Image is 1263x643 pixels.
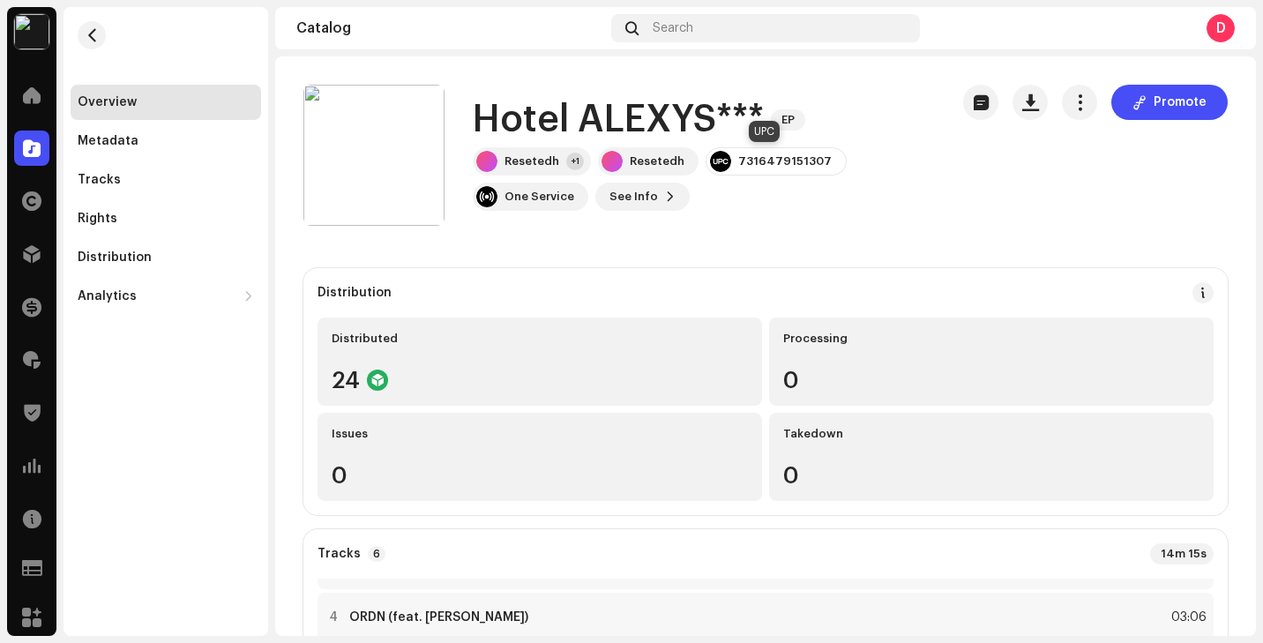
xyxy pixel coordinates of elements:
p-badge: 6 [368,546,385,562]
button: Promote [1111,85,1228,120]
re-m-nav-item: Metadata [71,123,261,159]
div: Resetedh [504,154,559,168]
div: Overview [78,95,137,109]
span: EP [771,109,805,131]
div: Issues [332,427,748,441]
h1: Hotel ALEXYS*** [473,100,764,140]
span: Promote [1154,85,1207,120]
div: Tracks [78,173,121,187]
div: Analytics [78,289,137,303]
div: Distributed [332,332,748,346]
div: Takedown [783,427,1199,441]
div: Distribution [78,250,152,265]
div: Rights [78,212,117,226]
div: Metadata [78,134,138,148]
img: 87673747-9ce7-436b-aed6-70e10163a7f0 [14,14,49,49]
strong: Tracks [318,547,361,561]
div: Catalog [296,21,604,35]
re-m-nav-item: Tracks [71,162,261,198]
re-m-nav-dropdown: Analytics [71,279,261,314]
div: 14m 15s [1150,543,1214,564]
re-m-nav-item: Rights [71,201,261,236]
strong: ORDN (feat. [PERSON_NAME]) [349,610,528,624]
re-m-nav-item: Overview [71,85,261,120]
div: D [1207,14,1235,42]
div: 03:06 [1168,607,1207,628]
div: Distribution [318,286,392,300]
re-m-nav-item: Distribution [71,240,261,275]
div: One Service [504,190,574,204]
div: Processing [783,332,1199,346]
span: Search [653,21,693,35]
div: Resetedh [630,154,684,168]
div: 7316479151307 [738,154,832,168]
button: See Info [595,183,690,211]
div: +1 [566,153,584,170]
span: See Info [609,179,658,214]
